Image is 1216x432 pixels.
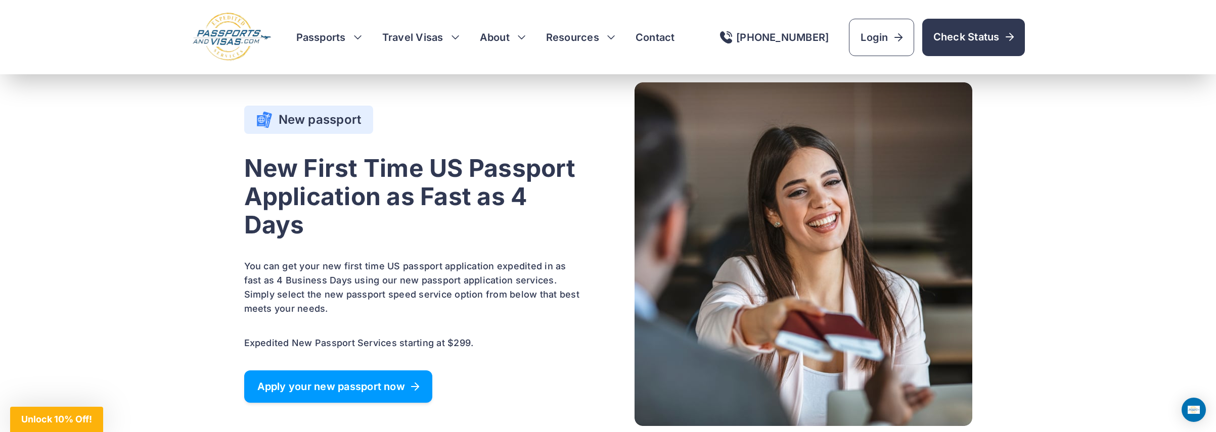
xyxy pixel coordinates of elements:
h4: New passport [256,112,362,128]
a: About [480,30,510,44]
span: Apply your new passport now [257,381,419,392]
a: Login [849,19,914,56]
h2: New First Time US Passport Application as Fast as 4 Days [244,154,582,239]
span: Unlock 10% Off! [21,414,92,424]
p: You can get your new first time US passport application expedited in as fast as 4 Business Days u... [244,259,582,316]
div: Unlock 10% Off! [10,407,103,432]
a: [PHONE_NUMBER] [720,31,829,43]
h3: Travel Visas [382,30,460,44]
img: Passport New [635,82,972,426]
img: Logo [192,12,272,62]
h3: Resources [546,30,615,44]
div: Open Intercom Messenger [1182,398,1206,422]
h3: Passports [296,30,362,44]
span: Login [861,30,902,44]
a: Apply your new passport now [244,370,432,403]
p: Expedited New Passport Services starting at $299. [244,336,582,350]
a: Check Status [922,19,1025,56]
a: Contact [636,30,675,44]
span: Check Status [933,30,1014,44]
